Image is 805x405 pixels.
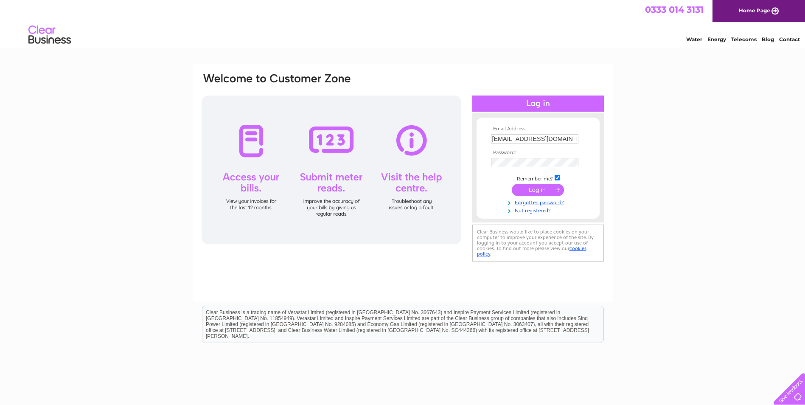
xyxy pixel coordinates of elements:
[202,5,603,41] div: Clear Business is a trading name of Verastar Limited (registered in [GEOGRAPHIC_DATA] No. 3667643...
[489,174,587,182] td: Remember me?
[762,36,774,42] a: Blog
[707,36,726,42] a: Energy
[731,36,757,42] a: Telecoms
[472,225,604,262] div: Clear Business would like to place cookies on your computer to improve your experience of the sit...
[779,36,800,42] a: Contact
[686,36,702,42] a: Water
[645,4,704,15] a: 0333 014 3131
[491,206,587,214] a: Not registered?
[489,126,587,132] th: Email Address:
[28,22,71,48] img: logo.png
[512,184,564,196] input: Submit
[477,245,586,257] a: cookies policy
[489,150,587,156] th: Password:
[491,198,587,206] a: Forgotten password?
